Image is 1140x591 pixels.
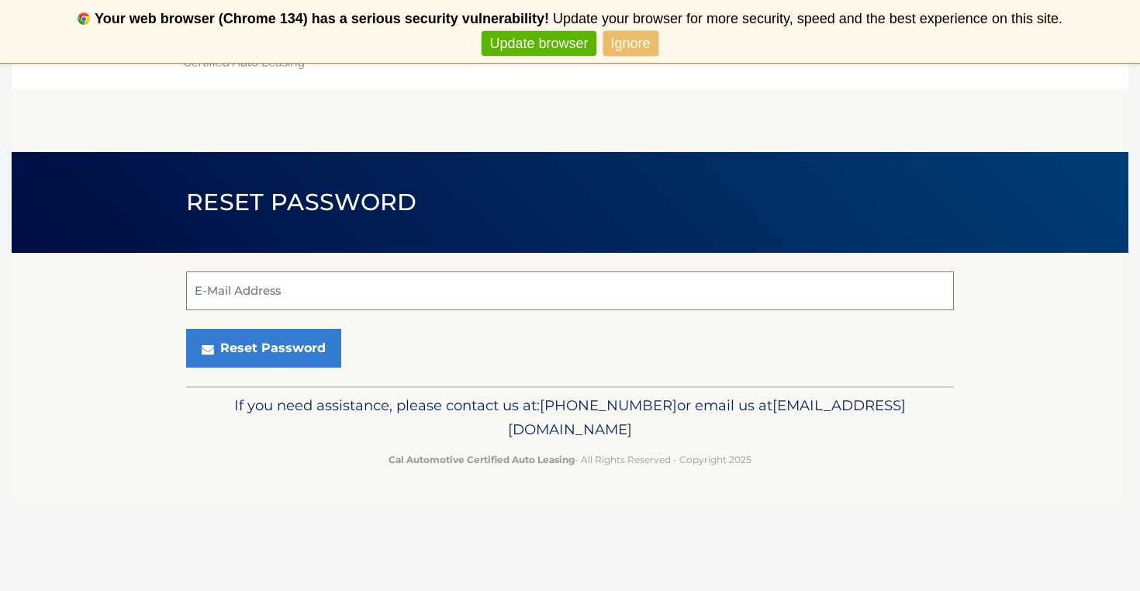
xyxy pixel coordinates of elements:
b: Your web browser (Chrome 134) has a serious security vulnerability! [95,11,549,26]
strong: Cal Automotive Certified Auto Leasing [389,454,575,465]
span: Update your browser for more security, speed and the best experience on this site. [553,11,1062,26]
a: Ignore [603,31,658,57]
span: [PHONE_NUMBER] [540,396,677,414]
span: Reset Password [186,188,416,216]
a: Update browser [482,31,596,57]
p: - All Rights Reserved - Copyright 2025 [196,451,944,468]
p: If you need assistance, please contact us at: or email us at [196,393,944,443]
input: E-Mail Address [186,271,954,310]
button: Reset Password [186,329,341,368]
